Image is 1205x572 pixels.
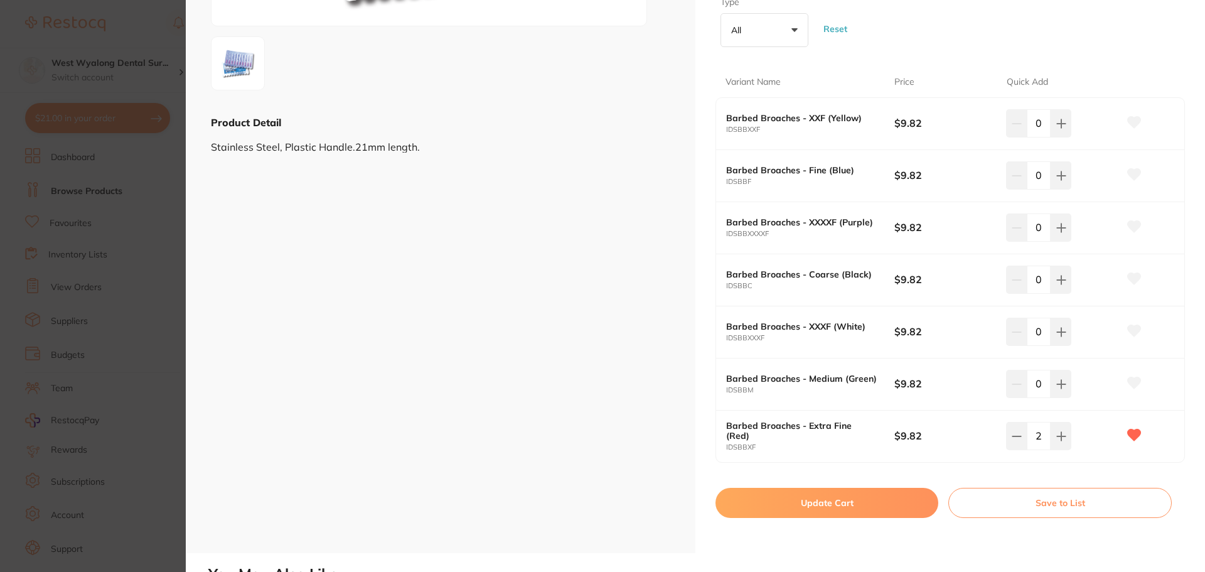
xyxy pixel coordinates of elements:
[731,24,746,36] p: All
[894,273,995,286] b: $9.82
[211,116,281,129] b: Product Detail
[726,178,894,186] small: IDSBBF
[726,374,877,384] b: Barbed Broaches - Medium (Green)
[211,129,670,153] div: Stainless Steel, Plastic Handle.21mm length.
[726,443,894,451] small: IDSBBXF
[894,429,995,443] b: $9.82
[726,386,894,394] small: IDSBBM
[894,116,995,130] b: $9.82
[894,220,995,234] b: $9.82
[215,41,260,86] img: MA
[726,217,877,227] b: Barbed Broaches - XXXXF (Purple)
[726,282,894,290] small: IDSBBC
[726,76,781,89] p: Variant Name
[894,76,914,89] p: Price
[715,488,938,518] button: Update Cart
[894,377,995,391] b: $9.82
[726,126,894,134] small: IDSBBXXF
[894,168,995,182] b: $9.82
[820,6,851,52] button: Reset
[894,325,995,338] b: $9.82
[726,334,894,342] small: IDSBBXXXF
[1007,76,1048,89] p: Quick Add
[726,165,877,175] b: Barbed Broaches - Fine (Blue)
[726,113,877,123] b: Barbed Broaches - XXF (Yellow)
[726,321,877,332] b: Barbed Broaches - XXXF (White)
[726,230,894,238] small: IDSBBXXXXF
[948,488,1172,518] button: Save to List
[726,269,877,279] b: Barbed Broaches - Coarse (Black)
[720,13,808,47] button: All
[726,421,877,441] b: Barbed Broaches - Extra Fine (Red)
